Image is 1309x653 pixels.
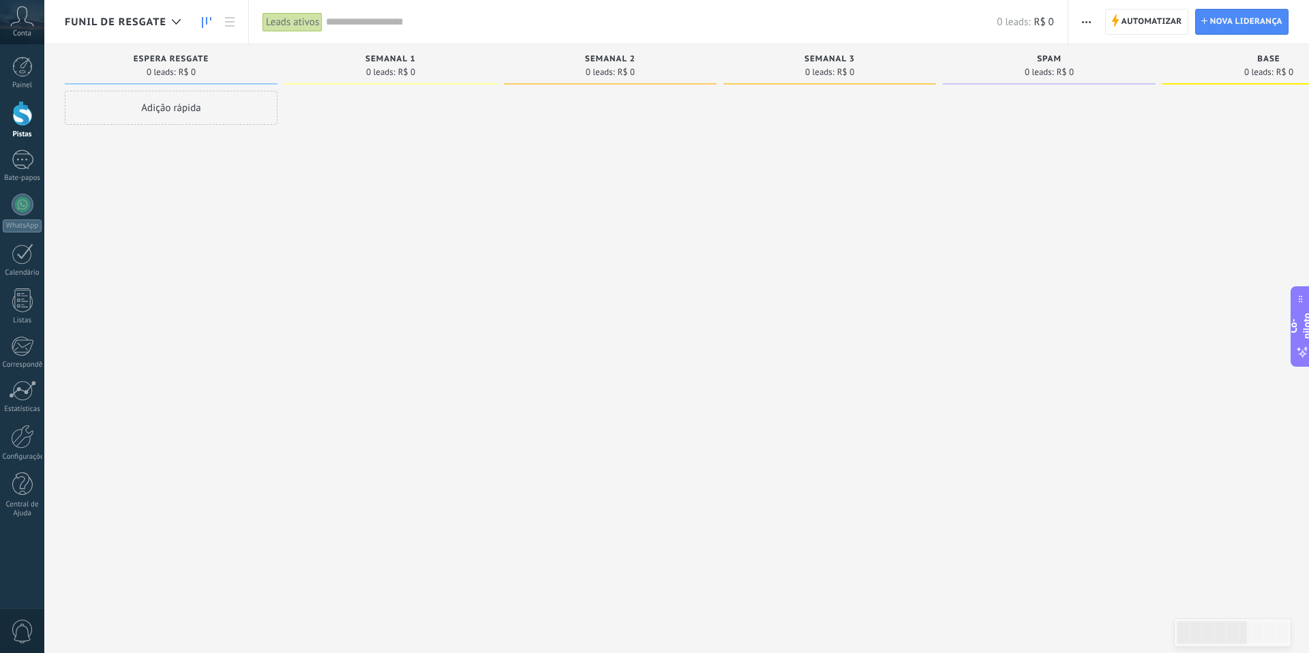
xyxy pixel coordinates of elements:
font: 0 leads: [805,66,834,78]
font: Bate-papos [4,173,40,183]
font: R$ 0 [1057,66,1074,78]
font: Painel [12,80,32,90]
a: Lista [218,9,241,35]
font: R$ 0 [398,66,415,78]
font: 0 leads: [1025,66,1054,78]
font: SEMANAL 2 [585,54,635,64]
font: 0 leads: [147,66,176,78]
font: Funil de Resgate [65,16,166,29]
font: SEMANAL 1 [365,54,416,64]
a: Automatizar [1105,9,1188,35]
font: ESPERA RESGATE [134,54,209,64]
font: R$ 0 [837,66,854,78]
font: Listas [13,316,31,325]
font: 0 leads: [366,66,395,78]
font: R$ 0 [618,66,635,78]
font: Adição rápida [141,102,200,115]
font: Pistas [13,130,32,139]
font: Central de Ajuda [5,500,38,518]
a: Nova liderança [1195,9,1289,35]
font: Calendário [5,268,39,277]
a: Pistas [195,9,218,35]
font: Correspondência [3,360,56,369]
font: Configurações [3,452,48,461]
font: WhatsApp [6,221,38,230]
div: SPAM [950,55,1149,66]
font: 0 leads: [586,66,615,78]
font: BASE [1257,54,1280,64]
div: SEMANAL 1 [291,55,490,66]
div: SEMANAL 2 [511,55,710,66]
font: SEMANAL 3 [804,54,855,64]
font: Estatísticas [4,404,40,414]
font: Conta [13,29,31,38]
font: R$ 0 [1034,16,1054,29]
div: ESPERA RESGATE [72,55,271,66]
font: 0 leads: [1244,66,1274,78]
button: Mais [1077,9,1096,35]
font: 0 leads: [997,16,1030,29]
font: R$ 0 [179,66,196,78]
font: SPAM [1037,54,1062,64]
font: Nova liderança [1210,16,1282,27]
div: SEMANAL 3 [730,55,929,66]
font: R$ 0 [1276,66,1293,78]
font: Automatizar [1122,16,1182,27]
font: Leads ativos [266,16,319,29]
